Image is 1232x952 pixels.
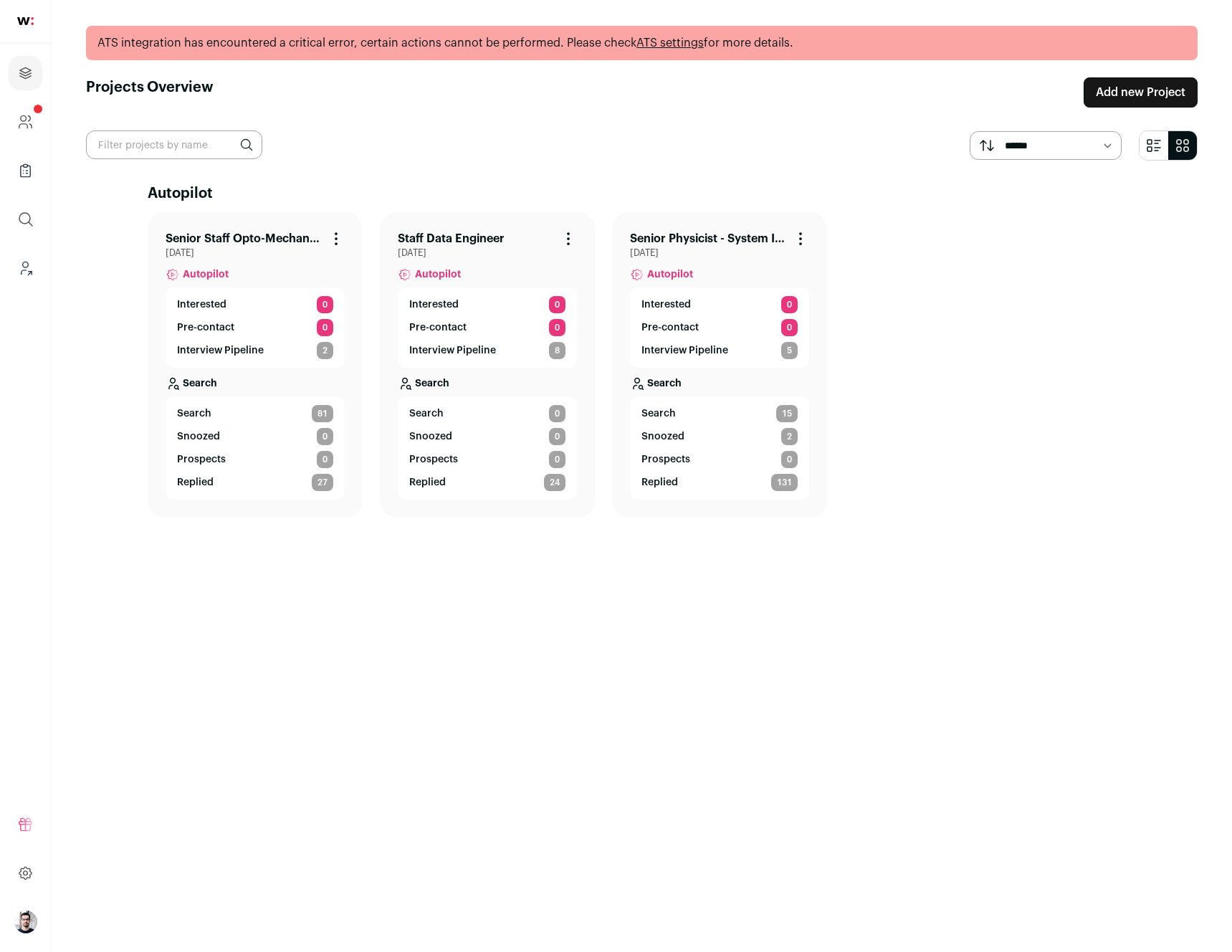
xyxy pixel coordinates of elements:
span: Search [177,406,211,421]
a: Snoozed 0 [177,428,333,445]
a: Senior Staff Opto-Mechanical Engineer [166,230,322,247]
p: Prospects [177,452,226,467]
p: Prospects [641,452,690,467]
a: Replied 131 [641,474,798,491]
span: 0 [549,405,565,422]
p: Interview Pipeline [177,343,264,358]
p: Interested [641,297,691,312]
span: Autopilot [183,267,229,282]
p: Search [183,376,217,391]
span: 27 [312,474,333,491]
a: Staff Data Engineer [398,230,505,247]
a: Replied 24 [409,474,565,491]
a: Autopilot [166,259,345,287]
p: Snoozed [409,429,452,444]
a: Autopilot [630,259,809,287]
p: Pre-contact [177,320,234,335]
a: Autopilot [398,259,577,287]
a: Senior Physicist - System Integration & Performance [630,230,786,247]
a: Interview Pipeline 5 [641,342,798,359]
a: Pre-contact 0 [409,319,565,336]
span: 8 [549,342,565,359]
span: 2 [317,342,333,359]
div: ATS integration has encountered a critical error, certain actions cannot be performed. Please che... [86,26,1198,60]
span: 0 [549,451,565,468]
a: Search [166,368,345,396]
span: Autopilot [647,267,693,282]
a: Interested 0 [641,296,798,313]
h2: Autopilot [148,184,1137,204]
a: Snoozed 0 [409,428,565,445]
span: 0 [781,296,798,313]
a: Pre-contact 0 [177,319,333,336]
a: Search 0 [409,405,565,422]
input: Filter projects by name [86,130,262,159]
p: Snoozed [177,429,220,444]
span: [DATE] [398,247,577,259]
p: Interview Pipeline [409,343,496,358]
p: Pre-contact [641,320,699,335]
span: 0 [317,428,333,445]
a: Interview Pipeline 8 [409,342,565,359]
a: Prospects 0 [641,451,798,468]
span: 0 [781,451,798,468]
a: Company Lists [9,153,42,188]
span: 15 [776,405,798,422]
span: [DATE] [630,247,809,259]
span: 2 [781,428,798,445]
p: Replied [409,475,446,490]
a: Prospects 0 [177,451,333,468]
a: Snoozed 2 [641,428,798,445]
button: Open dropdown [14,910,37,933]
button: Project Actions [560,230,577,247]
p: Search [415,376,449,391]
span: Autopilot [415,267,461,282]
span: 0 [549,428,565,445]
p: Prospects [409,452,458,467]
img: 10051957-medium_jpg [14,910,37,933]
a: Search [630,368,809,396]
p: Interview Pipeline [641,343,728,358]
span: 0 [317,296,333,313]
span: 81 [312,405,333,422]
p: Snoozed [641,429,684,444]
a: Prospects 0 [409,451,565,468]
span: 0 [549,296,565,313]
span: 24 [544,474,565,491]
a: ATS settings [636,37,704,49]
button: Project Actions [328,230,345,247]
a: Leads (Backoffice) [9,251,42,285]
p: Interested [177,297,226,312]
p: Replied [641,475,678,490]
a: Interested 0 [409,296,565,313]
h1: Projects Overview [86,77,214,108]
span: Search [641,406,676,421]
a: Search [398,368,577,396]
a: Replied 27 [177,474,333,491]
a: Pre-contact 0 [641,319,798,336]
span: [DATE] [166,247,345,259]
p: Replied [177,475,214,490]
button: Project Actions [792,230,809,247]
a: Search 15 [641,405,798,422]
span: 0 [317,319,333,336]
a: Company and ATS Settings [9,105,42,139]
a: Search 81 [177,405,333,422]
span: 0 [549,319,565,336]
span: Search [409,406,444,421]
span: 131 [771,474,798,491]
a: Interested 0 [177,296,333,313]
span: 0 [317,451,333,468]
img: wellfound-shorthand-0d5821cbd27db2630d0214b213865d53afaa358527fdda9d0ea32b1df1b89c2c.svg [17,17,34,25]
a: Add new Project [1084,77,1198,108]
span: 0 [781,319,798,336]
p: Interested [409,297,459,312]
a: Projects [9,56,42,90]
span: 5 [781,342,798,359]
p: Pre-contact [409,320,467,335]
p: Search [647,376,682,391]
a: Interview Pipeline 2 [177,342,333,359]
